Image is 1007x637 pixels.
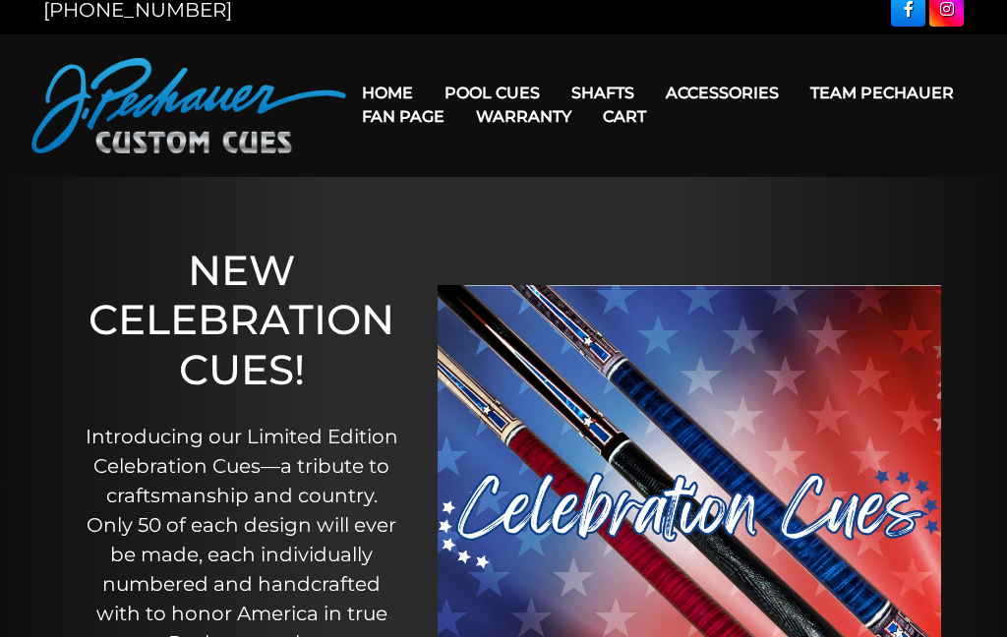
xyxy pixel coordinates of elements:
[346,91,460,142] a: Fan Page
[460,91,587,142] a: Warranty
[587,91,662,142] a: Cart
[795,68,970,118] a: Team Pechauer
[346,68,429,118] a: Home
[86,246,398,394] h1: NEW CELEBRATION CUES!
[31,58,346,153] img: Pechauer Custom Cues
[429,68,556,118] a: Pool Cues
[556,68,650,118] a: Shafts
[650,68,795,118] a: Accessories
